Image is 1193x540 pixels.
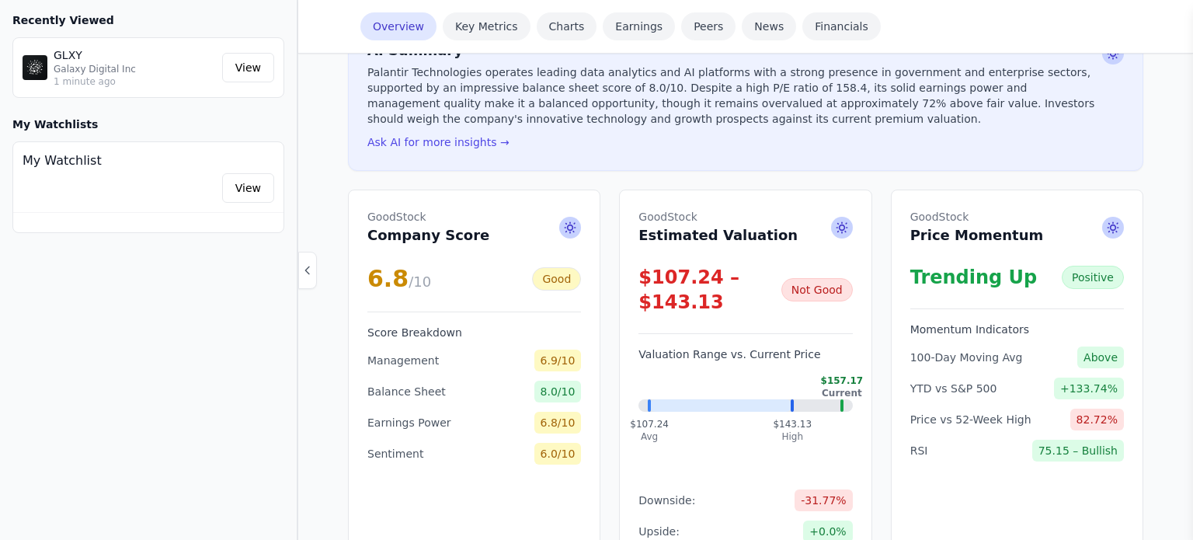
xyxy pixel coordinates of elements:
[367,325,581,340] h3: Score Breakdown
[54,75,216,88] p: 1 minute ago
[367,134,510,150] button: Ask AI for more insights →
[1062,266,1124,289] div: Positive
[910,412,1031,427] span: Price vs 52-Week High
[638,493,695,508] span: Downside:
[630,418,669,443] div: $107.24
[534,350,582,371] span: 6.9/10
[1054,378,1124,399] span: +133.74%
[910,443,928,458] span: RSI
[802,12,881,40] a: Financials
[534,443,582,465] span: 6.0/10
[831,217,853,239] span: Ask AI
[409,273,431,290] span: /10
[773,430,812,443] div: High
[781,278,853,301] div: Not Good
[638,209,798,246] h2: Estimated Valuation
[12,12,284,28] h3: Recently Viewed
[367,415,451,430] span: Earnings Power
[821,387,864,399] div: Current
[534,381,582,402] span: 8.0/10
[367,446,423,462] span: Sentiment
[630,430,669,443] div: Avg
[222,173,274,203] a: View
[1077,347,1124,368] span: Above
[638,347,852,362] h3: Valuation Range vs. Current Price
[1070,409,1124,430] span: 82.72%
[681,12,736,40] a: Peers
[821,375,864,399] div: $157.17
[367,209,489,225] span: GoodStock
[537,12,597,40] a: Charts
[559,217,581,239] span: Ask AI
[23,152,274,170] h4: My Watchlist
[360,12,437,40] a: Overview
[910,350,1023,365] span: 100-Day Moving Avg
[742,12,796,40] a: News
[367,209,489,246] h2: Company Score
[532,267,581,291] div: Good
[638,265,781,315] div: $107.24 – $143.13
[443,12,530,40] a: Key Metrics
[795,489,852,511] span: -31.77%
[910,265,1038,290] div: Trending Up
[910,209,1044,246] h2: Price Momentum
[1102,217,1124,239] span: Ask AI
[638,209,798,225] span: GoodStock
[54,63,216,75] p: Galaxy Digital Inc
[23,55,47,80] img: GLXY
[534,412,582,434] span: 6.8/10
[367,64,1096,127] p: Palantir Technologies operates leading data analytics and AI platforms with a strong presence in ...
[603,12,675,40] a: Earnings
[1102,43,1124,64] span: Ask AI
[367,353,439,368] span: Management
[910,381,997,396] span: YTD vs S&P 500
[638,524,680,539] span: Upside:
[910,209,1044,225] span: GoodStock
[367,265,431,293] div: 6.8
[910,322,1124,337] h3: Momentum Indicators
[54,47,216,63] p: GLXY
[222,53,274,82] a: View
[367,384,446,399] span: Balance Sheet
[12,117,98,132] h3: My Watchlists
[773,418,812,443] div: $143.13
[1032,440,1124,462] span: 75.15 – Bullish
